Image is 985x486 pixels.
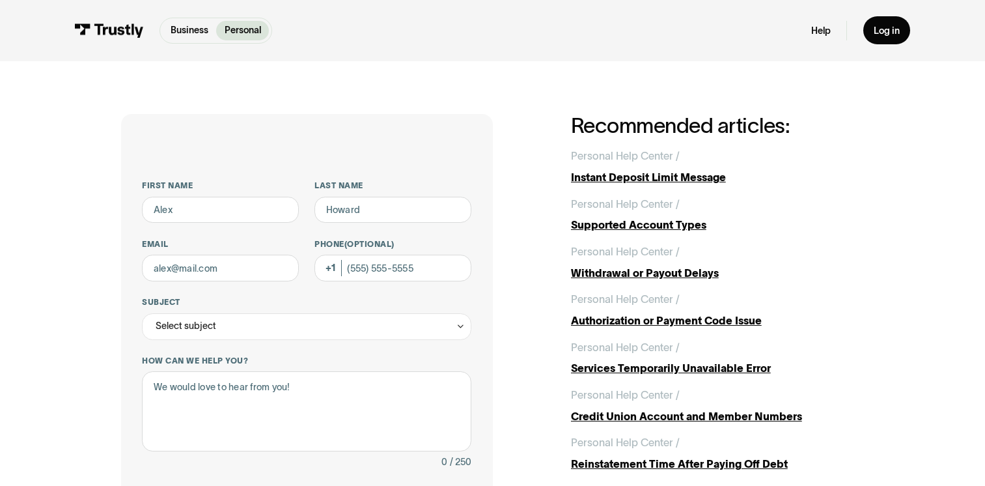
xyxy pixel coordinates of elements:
[142,197,299,223] input: Alex
[863,16,911,44] a: Log in
[571,217,864,233] div: Supported Account Types
[571,291,680,307] div: Personal Help Center /
[571,265,864,281] div: Withdrawal or Payout Delays
[571,313,864,328] div: Authorization or Payment Code Issue
[441,454,447,470] div: 0
[571,339,864,377] a: Personal Help Center /Services Temporarily Unavailable Error
[571,456,864,472] div: Reinstatement Time After Paying Off Debt
[811,25,831,37] a: Help
[171,23,208,37] p: Business
[571,244,680,259] div: Personal Help Center /
[571,387,864,424] a: Personal Help Center /Credit Union Account and Member Numbers
[314,180,471,191] label: Last name
[142,255,299,281] input: alex@mail.com
[571,196,680,212] div: Personal Help Center /
[75,23,144,38] img: Trustly Logo
[571,244,864,281] a: Personal Help Center /Withdrawal or Payout Delays
[571,114,864,137] h2: Recommended articles:
[314,255,471,281] input: (555) 555-5555
[314,239,471,250] label: Phone
[450,454,471,470] div: / 250
[571,148,864,185] a: Personal Help Center /Instant Deposit Limit Message
[571,291,864,328] a: Personal Help Center /Authorization or Payment Code Issue
[142,356,471,366] label: How can we help you?
[571,169,864,185] div: Instant Deposit Limit Message
[571,408,864,424] div: Credit Union Account and Member Numbers
[142,297,471,307] label: Subject
[225,23,261,37] p: Personal
[571,360,864,376] div: Services Temporarily Unavailable Error
[216,21,268,40] a: Personal
[571,339,680,355] div: Personal Help Center /
[344,240,395,248] span: (Optional)
[314,197,471,223] input: Howard
[142,180,299,191] label: First name
[156,318,216,334] div: Select subject
[163,21,216,40] a: Business
[874,25,900,37] div: Log in
[571,148,680,164] div: Personal Help Center /
[142,239,299,250] label: Email
[571,387,680,403] div: Personal Help Center /
[571,435,864,472] a: Personal Help Center /Reinstatement Time After Paying Off Debt
[571,435,680,450] div: Personal Help Center /
[571,196,864,233] a: Personal Help Center /Supported Account Types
